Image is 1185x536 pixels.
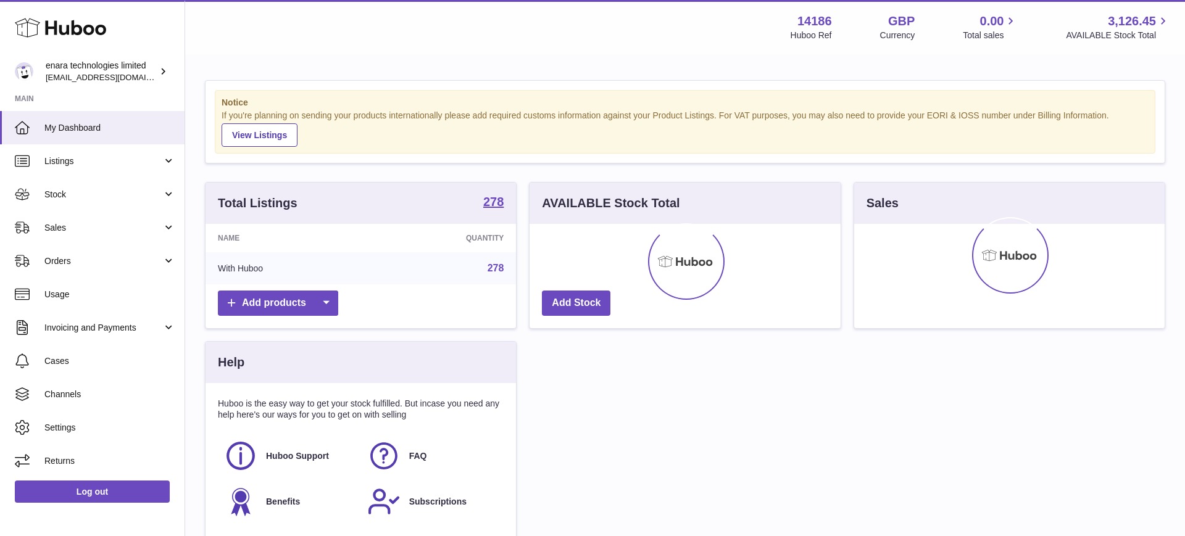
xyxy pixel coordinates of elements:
a: Benefits [224,485,355,518]
th: Quantity [370,224,517,252]
td: With Huboo [206,252,370,284]
div: enara technologies limited [46,60,157,83]
a: Subscriptions [367,485,498,518]
strong: 278 [483,196,504,208]
span: Huboo Support [266,450,329,462]
a: Add Stock [542,291,610,316]
a: Add products [218,291,338,316]
h3: AVAILABLE Stock Total [542,195,680,212]
span: Benefits [266,496,300,508]
span: Subscriptions [409,496,467,508]
div: If you're planning on sending your products internationally please add required customs informati... [222,110,1149,147]
span: 0.00 [980,13,1004,30]
span: 3,126.45 [1108,13,1156,30]
a: Log out [15,480,170,503]
p: Huboo is the easy way to get your stock fulfilled. But incase you need any help here's our ways f... [218,398,504,421]
a: Huboo Support [224,439,355,472]
span: Invoicing and Payments [44,322,162,334]
h3: Total Listings [218,195,297,212]
span: Channels [44,389,175,400]
a: 3,126.45 AVAILABLE Stock Total [1066,13,1170,41]
a: 278 [483,196,504,210]
span: Returns [44,455,175,467]
span: Total sales [963,30,1018,41]
span: Stock [44,189,162,200]
strong: Notice [222,97,1149,109]
strong: GBP [888,13,915,30]
a: FAQ [367,439,498,472]
a: 278 [488,263,504,273]
span: Settings [44,422,175,434]
img: internalAdmin-14186@internal.huboo.com [15,62,33,81]
span: AVAILABLE Stock Total [1066,30,1170,41]
a: View Listings [222,123,297,147]
span: Sales [44,222,162,234]
span: Usage [44,289,175,300]
span: [EMAIL_ADDRESS][DOMAIN_NAME] [46,72,181,82]
div: Currency [880,30,915,41]
div: Huboo Ref [791,30,832,41]
span: Cases [44,355,175,367]
span: My Dashboard [44,122,175,134]
a: 0.00 Total sales [963,13,1018,41]
span: Listings [44,155,162,167]
th: Name [206,224,370,252]
span: FAQ [409,450,427,462]
h3: Sales [867,195,899,212]
span: Orders [44,255,162,267]
strong: 14186 [797,13,832,30]
h3: Help [218,354,244,371]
